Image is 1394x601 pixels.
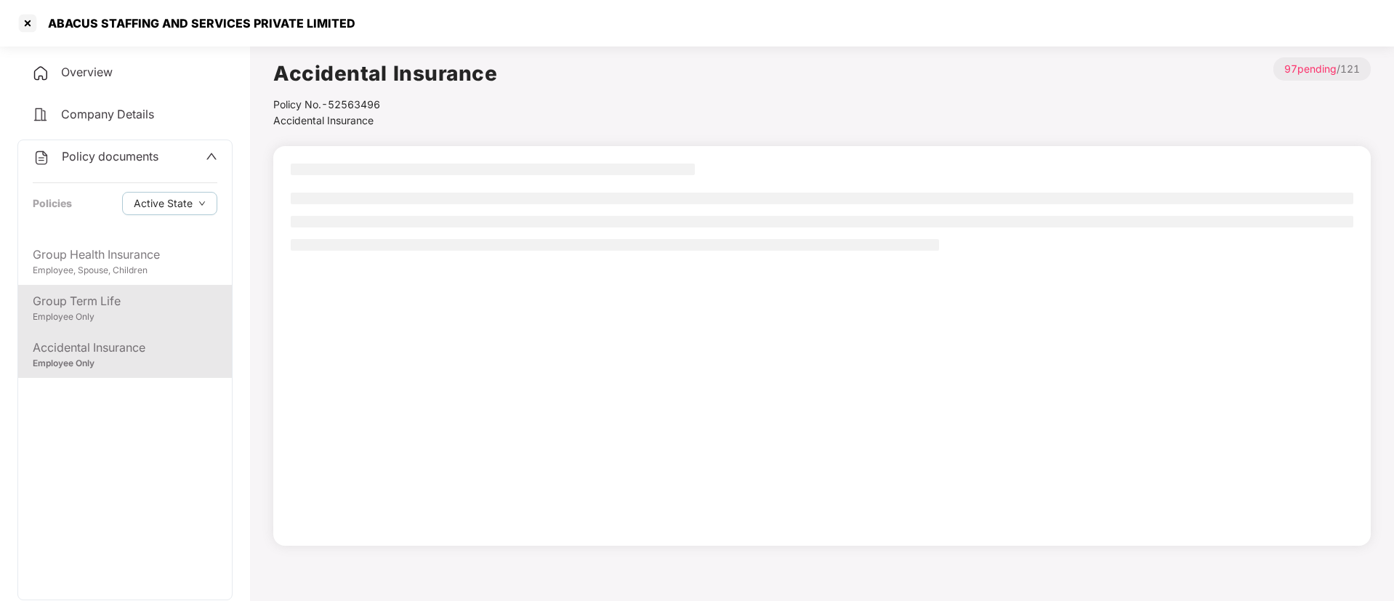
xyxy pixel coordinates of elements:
[206,150,217,162] span: up
[273,97,497,113] div: Policy No.- 52563496
[1284,62,1337,75] span: 97 pending
[33,264,217,278] div: Employee, Spouse, Children
[32,65,49,82] img: svg+xml;base64,PHN2ZyB4bWxucz0iaHR0cDovL3d3dy53My5vcmcvMjAwMC9zdmciIHdpZHRoPSIyNCIgaGVpZ2h0PSIyNC...
[61,107,154,121] span: Company Details
[33,292,217,310] div: Group Term Life
[62,149,158,164] span: Policy documents
[33,246,217,264] div: Group Health Insurance
[122,192,217,215] button: Active Statedown
[33,339,217,357] div: Accidental Insurance
[39,16,355,31] div: ABACUS STAFFING AND SERVICES PRIVATE LIMITED
[273,114,374,126] span: Accidental Insurance
[61,65,113,79] span: Overview
[1273,57,1371,81] p: / 121
[33,195,72,211] div: Policies
[273,57,497,89] h1: Accidental Insurance
[134,195,193,211] span: Active State
[198,200,206,208] span: down
[33,357,217,371] div: Employee Only
[33,149,50,166] img: svg+xml;base64,PHN2ZyB4bWxucz0iaHR0cDovL3d3dy53My5vcmcvMjAwMC9zdmciIHdpZHRoPSIyNCIgaGVpZ2h0PSIyNC...
[32,106,49,124] img: svg+xml;base64,PHN2ZyB4bWxucz0iaHR0cDovL3d3dy53My5vcmcvMjAwMC9zdmciIHdpZHRoPSIyNCIgaGVpZ2h0PSIyNC...
[33,310,217,324] div: Employee Only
